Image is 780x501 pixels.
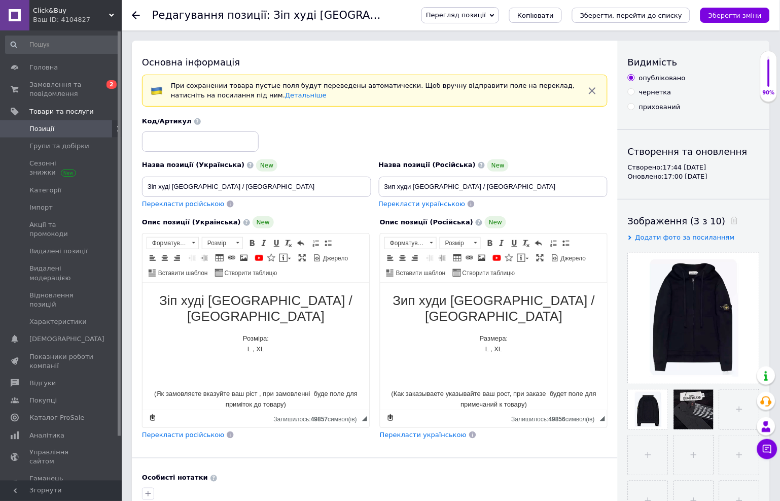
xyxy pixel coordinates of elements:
[385,412,396,423] a: Зробити резервну копію зараз
[199,252,210,263] a: Збільшити відступ
[132,11,140,19] div: Повернутися назад
[521,238,532,249] a: Видалити форматування
[29,335,104,344] span: [DEMOGRAPHIC_DATA]
[29,396,57,405] span: Покупці
[440,238,471,249] span: Розмір
[440,237,481,249] a: Розмір
[29,264,94,282] span: Видалені модерацією
[461,269,515,278] span: Створити таблицю
[10,51,217,82] p: Размера: L , XL
[487,159,509,172] span: New
[157,269,208,278] span: Вставити шаблон
[142,161,244,169] span: Назва позиції (Українська)
[512,413,600,423] div: Кiлькiсть символiв
[202,237,243,249] a: Розмір
[312,252,350,263] a: Джерело
[535,252,546,263] a: Максимізувати
[560,238,572,249] a: Вставити/видалити маркований список
[550,252,588,263] a: Джерело
[142,218,241,226] span: Опис позиції (Українська)
[253,216,274,228] span: New
[708,12,762,19] i: Зберегти зміни
[322,254,348,263] span: Джерело
[385,252,396,263] a: По лівому краю
[639,88,671,97] div: чернетка
[757,439,777,459] button: Чат з покупцем
[254,252,265,263] a: Додати відео з YouTube
[380,431,467,439] span: Перекласти українською
[223,269,277,278] span: Створити таблицю
[142,117,192,125] span: Код/Артикул
[271,238,282,249] a: Підкреслений (Ctrl+U)
[395,269,446,278] span: Вставити шаблон
[259,238,270,249] a: Курсив (Ctrl+I)
[572,8,690,23] button: Зберегти, перейти до списку
[278,252,293,263] a: Вставити повідомлення
[379,161,476,169] span: Назва позиції (Російська)
[29,124,54,133] span: Позиції
[29,142,89,151] span: Групи та добірки
[283,238,294,249] a: Видалити форматування
[29,186,61,195] span: Категорії
[380,283,607,410] iframe: Редактор, 04638222-17FE-49F1-8146-C812379CFD12
[628,56,760,69] div: Видимість
[266,252,277,263] a: Вставити іконку
[516,252,530,263] a: Вставити повідомлення
[147,412,158,423] a: Зробити резервну копію зараз
[29,352,94,371] span: Показники роботи компанії
[29,80,94,98] span: Замовлення та повідомлення
[142,200,224,208] span: Перекласти російською
[600,416,605,421] span: Потягніть для зміни розмірів
[700,8,770,23] button: Зберегти зміни
[424,252,436,263] a: Зменшити відступ
[323,238,334,249] a: Вставити/видалити маркований список
[29,107,94,116] span: Товари та послуги
[142,56,608,69] div: Основна інформація
[256,159,277,172] span: New
[171,82,575,99] span: При сохранении товара пустые поля будут переведены автоматически. Щоб вручну відправити поле на п...
[159,252,170,263] a: По центру
[214,267,279,278] a: Створити таблицю
[628,215,760,227] div: Зображення (3 з 10)
[385,267,447,278] a: Вставити шаблон
[549,416,565,423] span: 49856
[29,317,87,326] span: Характеристики
[295,238,306,249] a: Повернути (Ctrl+Z)
[491,252,503,263] a: Додати відео з YouTube
[497,238,508,249] a: Курсив (Ctrl+I)
[379,177,608,197] input: Наприклад, H&M жіноча сукня зелена 38 розмір вечірня максі з блискітками
[246,238,258,249] a: Жирний (Ctrl+B)
[484,238,495,249] a: Жирний (Ctrl+B)
[29,63,58,72] span: Головна
[171,252,183,263] a: По правому краю
[379,200,466,208] span: Перекласти українською
[384,237,437,249] a: Форматування
[628,163,760,172] div: Створено: 17:44 [DATE]
[297,252,308,263] a: Максимізувати
[29,413,84,422] span: Каталог ProSale
[409,252,420,263] a: По правому краю
[761,89,777,96] div: 90%
[147,267,209,278] a: Вставити шаблон
[5,36,120,54] input: Пошук
[143,283,369,410] iframe: Редактор, C78B540D-7968-4CF3-A2D6-20A5C1C6757F
[29,247,88,256] span: Видалені позиції
[10,10,217,127] body: Редактор, 04638222-17FE-49F1-8146-C812379CFD12
[142,431,224,439] span: Перекласти російською
[10,10,217,127] body: Редактор, C78B540D-7968-4CF3-A2D6-20A5C1C6757F
[10,10,217,42] h1: Зип худи [GEOGRAPHIC_DATA] / [GEOGRAPHIC_DATA]
[29,220,94,239] span: Акції та промокоди
[214,252,225,263] a: Таблиця
[509,238,520,249] a: Підкреслений (Ctrl+U)
[10,106,217,127] p: (Як замовляєте вказуйте ваш ріст , при замовленні буде поле для приміток до товару)
[202,238,233,249] span: Розмір
[362,416,367,421] span: Потягніть для зміни розмірів
[226,252,237,263] a: Вставити/Редагувати посилання (Ctrl+L)
[476,252,487,263] a: Зображення
[29,159,94,177] span: Сезонні знижки
[509,8,562,23] button: Копіювати
[152,9,554,21] h1: Редагування позиції: Зіп худі Stone Island / Стон Айленд
[29,203,53,212] span: Імпорт
[628,145,760,158] div: Створення та оновлення
[533,238,544,249] a: Повернути (Ctrl+Z)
